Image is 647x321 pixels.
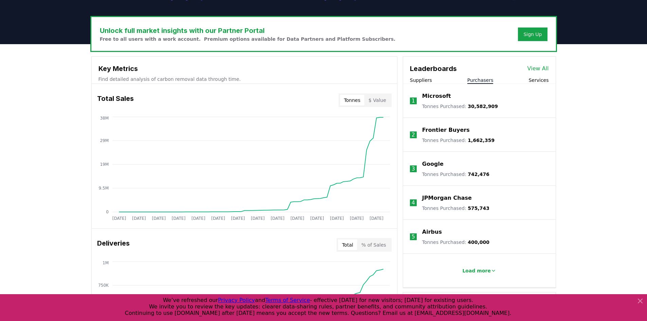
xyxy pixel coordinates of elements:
[270,216,284,221] tspan: [DATE]
[412,233,415,241] p: 5
[290,216,304,221] tspan: [DATE]
[132,216,146,221] tspan: [DATE]
[527,65,549,73] a: View All
[350,216,364,221] tspan: [DATE]
[330,216,344,221] tspan: [DATE]
[468,104,498,109] span: 30,582,909
[422,103,498,110] p: Tonnes Purchased :
[528,77,549,84] button: Services
[422,171,489,178] p: Tonnes Purchased :
[422,126,470,134] a: Frontier Buyers
[422,92,451,100] a: Microsoft
[106,210,109,214] tspan: 0
[412,97,415,105] p: 1
[370,216,383,221] tspan: [DATE]
[98,283,109,288] tspan: 750K
[422,205,489,212] p: Tonnes Purchased :
[468,172,489,177] span: 742,476
[412,199,415,207] p: 4
[523,31,542,38] a: Sign Up
[231,216,245,221] tspan: [DATE]
[97,238,130,252] h3: Deliveries
[422,137,495,144] p: Tonnes Purchased :
[412,131,415,139] p: 2
[100,162,109,167] tspan: 19M
[412,165,415,173] p: 3
[112,216,126,221] tspan: [DATE]
[422,160,444,168] a: Google
[97,93,134,107] h3: Total Sales
[468,138,495,143] span: 1,662,359
[518,28,547,41] button: Sign Up
[457,264,502,278] button: Load more
[100,25,396,36] h3: Unlock full market insights with our Partner Portal
[98,76,390,83] p: Find detailed analysis of carbon removal data through time.
[100,36,396,42] p: Free to all users with a work account. Premium options available for Data Partners and Platform S...
[310,216,324,221] tspan: [DATE]
[340,95,364,106] button: Tonnes
[410,77,432,84] button: Suppliers
[468,206,489,211] span: 575,743
[410,64,457,74] h3: Leaderboards
[191,216,205,221] tspan: [DATE]
[462,267,491,274] p: Load more
[364,95,390,106] button: $ Value
[100,138,109,143] tspan: 29M
[100,116,109,121] tspan: 38M
[211,216,225,221] tspan: [DATE]
[98,186,108,191] tspan: 9.5M
[468,239,489,245] span: 400,000
[422,228,442,236] a: Airbus
[338,239,357,250] button: Total
[103,261,109,265] tspan: 1M
[422,239,489,246] p: Tonnes Purchased :
[251,216,265,221] tspan: [DATE]
[357,239,390,250] button: % of Sales
[422,194,472,202] a: JPMorgan Chase
[172,216,185,221] tspan: [DATE]
[467,77,493,84] button: Purchasers
[98,64,390,74] h3: Key Metrics
[152,216,166,221] tspan: [DATE]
